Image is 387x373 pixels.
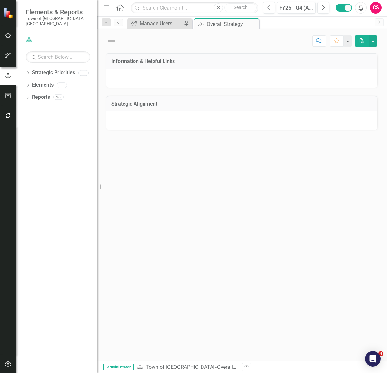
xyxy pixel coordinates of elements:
[32,81,54,89] a: Elements
[234,5,248,10] span: Search
[106,36,117,46] img: Not Defined
[32,69,75,77] a: Strategic Priorities
[111,58,372,64] h3: Information & Helpful Links
[3,7,15,19] img: ClearPoint Strategy
[378,351,383,356] span: 4
[365,351,381,367] div: Open Intercom Messenger
[140,19,182,27] div: Manage Users
[137,364,237,371] div: »
[370,2,382,14] button: CS
[26,51,90,63] input: Search Below...
[131,2,258,14] input: Search ClearPoint...
[207,20,257,28] div: Overall Strategy
[129,19,182,27] a: Manage Users
[224,3,257,12] button: Search
[26,8,90,16] span: Elements & Reports
[279,4,313,12] div: FY25 - Q4 (Apr - Jun)
[217,364,253,370] div: Overall Strategy
[111,101,372,107] h3: Strategic Alignment
[103,364,134,370] span: Administrator
[26,16,90,26] small: Town of [GEOGRAPHIC_DATA], [GEOGRAPHIC_DATA]
[32,94,50,101] a: Reports
[53,95,64,100] div: 26
[146,364,214,370] a: Town of [GEOGRAPHIC_DATA]
[277,2,316,14] button: FY25 - Q4 (Apr - Jun)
